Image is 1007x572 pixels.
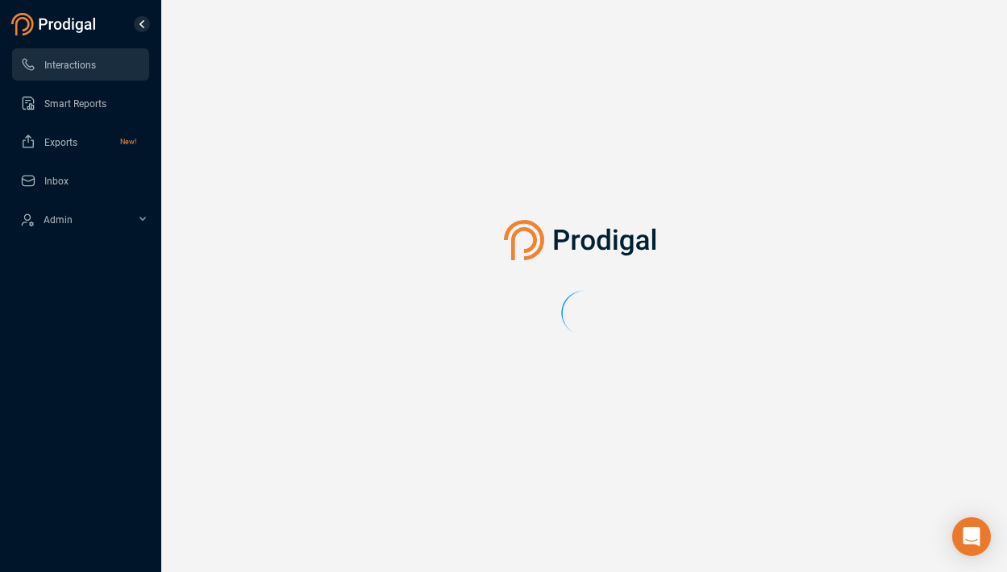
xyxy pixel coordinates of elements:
[504,220,664,260] img: prodigal-logo
[44,60,96,71] span: Interactions
[44,214,73,226] span: Admin
[952,517,991,556] div: Open Intercom Messenger
[12,126,149,158] li: Exports
[20,87,136,119] a: Smart Reports
[120,126,136,158] span: New!
[12,48,149,81] li: Interactions
[20,126,136,158] a: ExportsNew!
[12,164,149,197] li: Inbox
[11,13,100,35] img: prodigal-logo
[44,176,69,187] span: Inbox
[20,48,136,81] a: Interactions
[20,164,136,197] a: Inbox
[44,137,77,148] span: Exports
[44,98,106,110] span: Smart Reports
[12,87,149,119] li: Smart Reports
